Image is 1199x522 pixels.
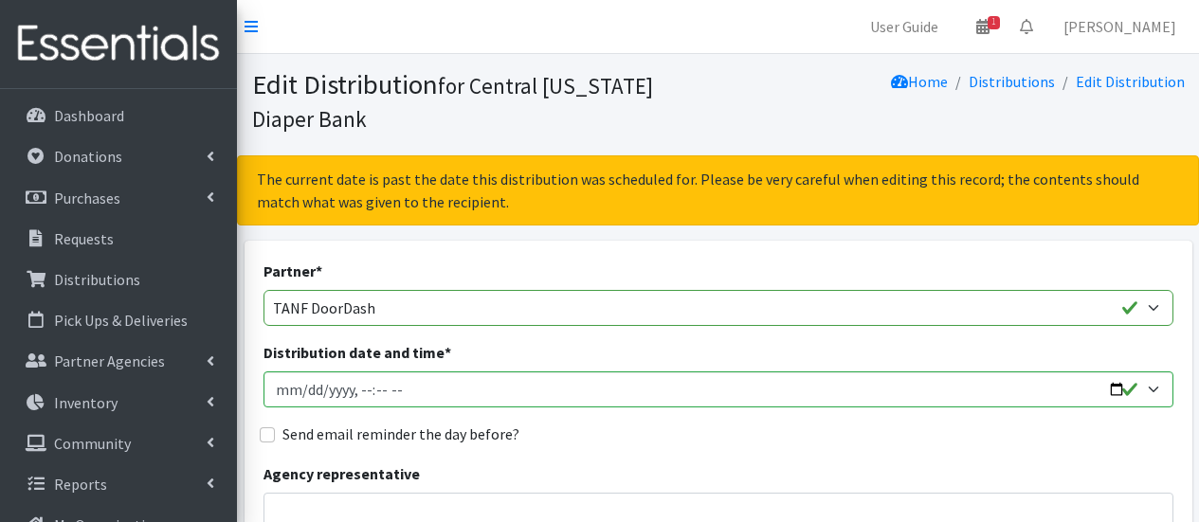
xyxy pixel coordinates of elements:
[8,424,229,462] a: Community
[988,16,1000,29] span: 1
[252,68,712,134] h1: Edit Distribution
[445,343,451,362] abbr: required
[1076,72,1185,91] a: Edit Distribution
[8,12,229,76] img: HumanEssentials
[8,179,229,217] a: Purchases
[54,229,114,248] p: Requests
[8,465,229,503] a: Reports
[961,8,1005,45] a: 1
[8,261,229,298] a: Distributions
[8,384,229,422] a: Inventory
[54,147,122,166] p: Donations
[1048,8,1191,45] a: [PERSON_NAME]
[8,97,229,135] a: Dashboard
[282,423,519,445] label: Send email reminder the day before?
[54,189,120,207] p: Purchases
[263,462,420,485] label: Agency representative
[54,434,131,453] p: Community
[237,155,1199,225] div: The current date is past the date this distribution was scheduled for. Please be very careful whe...
[969,72,1055,91] a: Distributions
[8,342,229,380] a: Partner Agencies
[316,261,322,280] abbr: required
[8,220,229,258] a: Requests
[54,106,124,125] p: Dashboard
[54,475,107,494] p: Reports
[54,270,140,289] p: Distributions
[855,8,954,45] a: User Guide
[8,137,229,175] a: Donations
[891,72,948,91] a: Home
[54,393,118,412] p: Inventory
[263,341,451,364] label: Distribution date and time
[252,72,653,133] small: for Central [US_STATE] Diaper Bank
[263,260,322,282] label: Partner
[54,351,165,370] p: Partner Agencies
[54,311,188,330] p: Pick Ups & Deliveries
[8,301,229,339] a: Pick Ups & Deliveries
